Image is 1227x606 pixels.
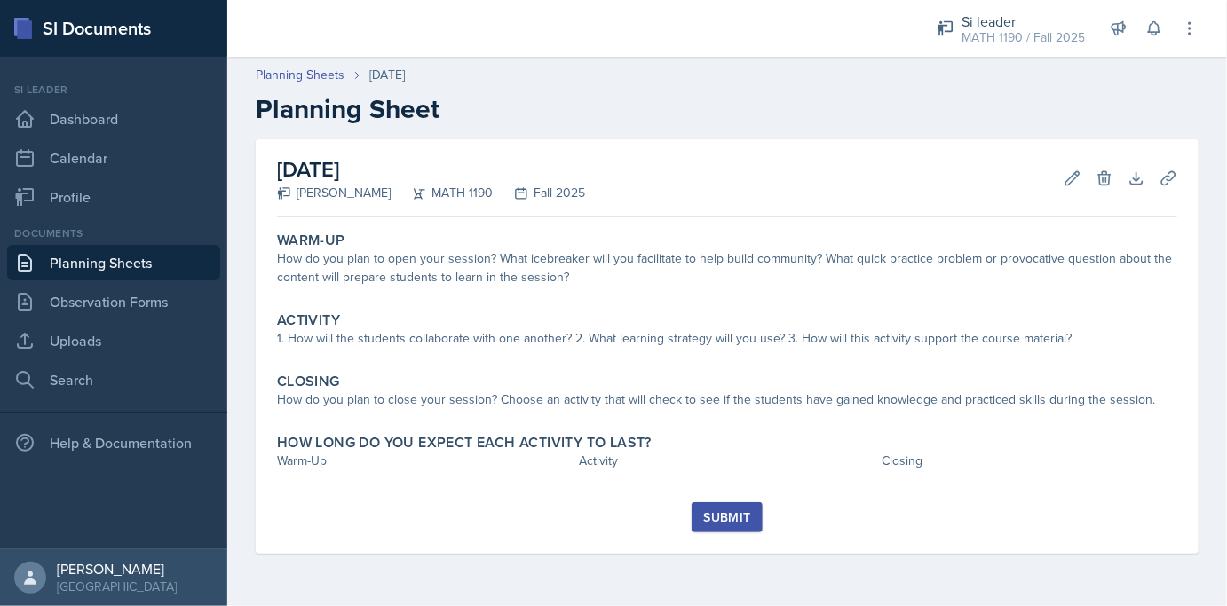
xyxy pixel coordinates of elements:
[277,329,1177,348] div: 1. How will the students collaborate with one another? 2. What learning strategy will you use? 3....
[7,82,220,98] div: Si leader
[7,245,220,280] a: Planning Sheets
[277,153,585,185] h2: [DATE]
[962,28,1085,47] div: MATH 1190 / Fall 2025
[277,434,652,452] label: How long do you expect each activity to last?
[7,323,220,358] a: Uploads
[7,284,220,319] a: Observation Forms
[256,93,1199,125] h2: Planning Sheet
[57,560,177,578] div: [PERSON_NAME]
[493,184,585,202] div: Fall 2025
[256,66,344,84] a: Planning Sheets
[369,66,405,84] div: [DATE]
[391,184,493,202] div: MATH 1190
[277,311,340,329] label: Activity
[57,578,177,595] div: [GEOGRAPHIC_DATA]
[962,11,1085,32] div: Si leader
[692,502,762,532] button: Submit
[580,452,875,470] div: Activity
[7,425,220,460] div: Help & Documentation
[7,362,220,397] a: Search
[277,452,573,470] div: Warm-Up
[277,184,391,202] div: [PERSON_NAME]
[7,140,220,176] a: Calendar
[882,452,1177,470] div: Closing
[277,373,340,390] label: Closing
[7,101,220,137] a: Dashboard
[7,225,220,241] div: Documents
[7,179,220,215] a: Profile
[277,390,1177,409] div: How do you plan to close your session? Choose an activity that will check to see if the students ...
[703,510,750,524] div: Submit
[277,232,345,249] label: Warm-Up
[277,249,1177,287] div: How do you plan to open your session? What icebreaker will you facilitate to help build community...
